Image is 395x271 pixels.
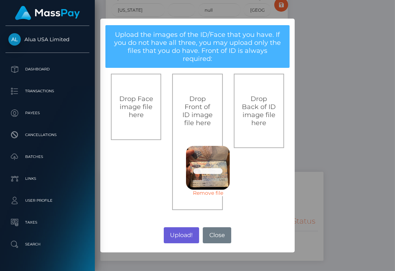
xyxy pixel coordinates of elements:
[8,195,86,206] p: User Profile
[15,6,80,20] img: MassPay Logo
[5,36,89,43] span: Alua USA Limited
[186,190,230,196] a: Remove file
[8,151,86,162] p: Batches
[8,86,86,97] p: Transactions
[182,95,213,127] span: Drop Front of ID image file here
[8,217,86,228] p: Taxes
[164,227,199,243] button: Upload!
[203,227,231,243] button: Close
[114,31,281,63] span: Upload the images of the ID/Face that you have. If you do not have all three, you may upload only...
[242,95,276,127] span: Drop Back of ID image file here
[119,95,153,119] span: Drop Face image file here
[8,64,86,75] p: Dashboard
[8,33,21,46] img: Alua USA Limited
[8,108,86,119] p: Payees
[8,173,86,184] p: Links
[8,239,86,250] p: Search
[8,129,86,140] p: Cancellations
